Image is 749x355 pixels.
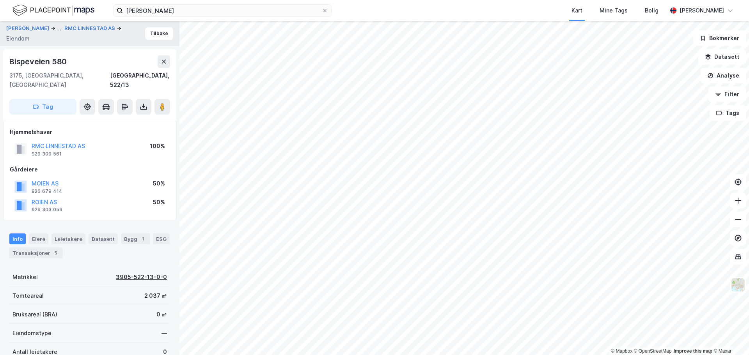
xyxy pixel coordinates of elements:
a: Improve this map [674,348,712,354]
div: 929 309 561 [32,151,62,157]
div: Matrikkel [12,272,38,282]
button: RMC LINNESTAD AS [64,25,117,32]
div: 929 303 059 [32,207,62,213]
button: Tags [710,105,746,121]
a: Mapbox [611,348,632,354]
button: Filter [708,87,746,102]
div: 3905-522-13-0-0 [116,272,167,282]
div: 2 037 ㎡ [144,291,167,300]
button: Datasett [698,49,746,65]
button: Tilbake [145,27,173,40]
div: Bolig [645,6,658,15]
a: OpenStreetMap [634,348,672,354]
div: Kontrollprogram for chat [710,318,749,355]
div: 3175, [GEOGRAPHIC_DATA], [GEOGRAPHIC_DATA] [9,71,110,90]
div: Kart [572,6,582,15]
div: Gårdeiere [10,165,170,174]
button: [PERSON_NAME] [6,24,51,33]
div: 50% [153,179,165,188]
button: Bokmerker [693,30,746,46]
div: 5 [52,249,60,257]
iframe: Chat Widget [710,318,749,355]
div: 926 679 414 [32,188,62,194]
div: Mine Tags [600,6,628,15]
button: Tag [9,99,76,115]
div: Info [9,233,26,244]
div: 1 [139,235,147,243]
div: ESG [153,233,170,244]
div: Eiendom [6,34,30,43]
div: Bruksareal (BRA) [12,310,57,319]
div: 50% [153,198,165,207]
div: Eiere [29,233,48,244]
div: Tomteareal [12,291,44,300]
img: logo.f888ab2527a4732fd821a326f86c7f29.svg [12,4,94,17]
div: Eiendomstype [12,329,51,338]
div: Bygg [121,233,150,244]
div: 0 ㎡ [156,310,167,319]
input: Søk på adresse, matrikkel, gårdeiere, leietakere eller personer [123,5,322,16]
div: Datasett [89,233,118,244]
img: Z [731,277,745,292]
button: Analyse [701,68,746,83]
div: Bispeveien 580 [9,55,68,68]
div: — [162,329,167,338]
div: [PERSON_NAME] [680,6,724,15]
div: Hjemmelshaver [10,127,170,137]
div: Leietakere [51,233,85,244]
div: [GEOGRAPHIC_DATA], 522/13 [110,71,170,90]
div: Transaksjoner [9,247,63,258]
div: 100% [150,141,165,151]
div: ... [57,24,61,33]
